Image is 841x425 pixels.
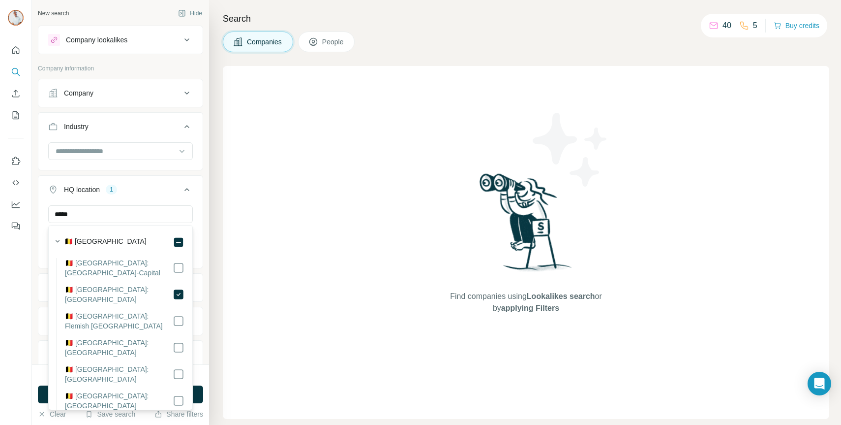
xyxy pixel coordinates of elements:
button: HQ location1 [38,178,203,205]
span: Find companies using or by [447,291,604,314]
div: Industry [64,122,89,131]
button: Save search [85,409,135,419]
button: Industry [38,115,203,142]
div: New search [38,9,69,18]
button: Use Surfe on LinkedIn [8,152,24,170]
label: 🇧🇪 [GEOGRAPHIC_DATA]: [GEOGRAPHIC_DATA]-Capital [65,258,173,278]
div: Company lookalikes [66,35,127,45]
label: 🇧🇪 [GEOGRAPHIC_DATA] [64,236,147,248]
button: Quick start [8,41,24,59]
span: applying Filters [501,304,559,312]
label: 🇧🇪 [GEOGRAPHIC_DATA]: [GEOGRAPHIC_DATA] [65,285,173,304]
button: Dashboard [8,196,24,213]
p: 40 [722,20,731,32]
button: Annual revenue ($) [38,276,203,299]
button: My lists [8,106,24,124]
label: 🇧🇪 [GEOGRAPHIC_DATA]: [GEOGRAPHIC_DATA] [65,391,173,411]
button: Use Surfe API [8,174,24,192]
span: Lookalikes search [527,292,595,300]
button: Search [8,63,24,81]
h4: Search [223,12,829,26]
label: 🇧🇪 [GEOGRAPHIC_DATA]: [GEOGRAPHIC_DATA] [65,338,173,358]
img: Avatar [8,10,24,26]
div: 1 [106,185,117,194]
div: Open Intercom Messenger [808,372,831,395]
button: Share filters [154,409,203,419]
label: 🇧🇪 [GEOGRAPHIC_DATA]: [GEOGRAPHIC_DATA] [65,364,173,384]
div: HQ location [64,185,100,195]
button: Run search [38,386,203,403]
span: Companies [247,37,283,47]
button: Feedback [8,217,24,235]
button: Enrich CSV [8,85,24,102]
img: Surfe Illustration - Woman searching with binoculars [475,171,577,281]
button: Employees (size) [38,309,203,333]
label: 🇧🇪 [GEOGRAPHIC_DATA]: Flemish [GEOGRAPHIC_DATA] [65,311,173,331]
button: Hide [171,6,209,21]
img: Surfe Illustration - Stars [526,105,615,194]
div: Company [64,88,93,98]
p: 5 [753,20,757,32]
button: Clear [38,409,66,419]
span: People [322,37,345,47]
button: Company [38,81,203,105]
button: Company lookalikes [38,28,203,52]
p: Company information [38,64,203,73]
button: Buy credits [774,19,819,33]
button: Technologies [38,343,203,366]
